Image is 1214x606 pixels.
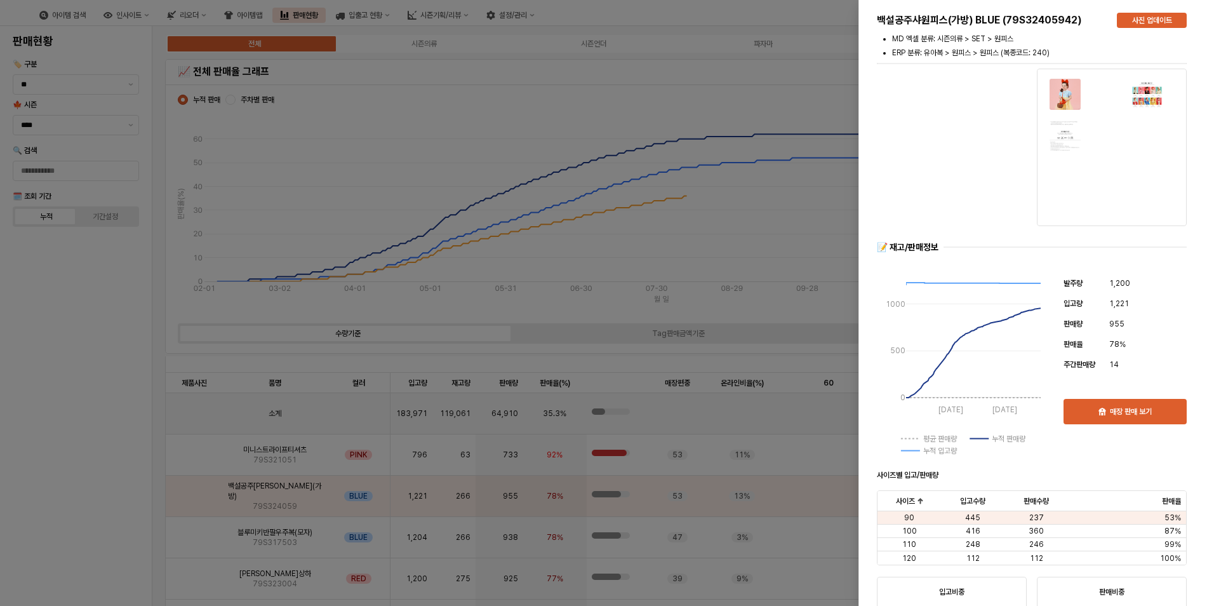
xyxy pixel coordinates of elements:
strong: 판매비중 [1099,588,1124,596]
p: 매장 판매 보기 [1110,407,1152,417]
p: 사진 업데이트 [1132,15,1172,25]
span: 246 [1029,539,1044,549]
span: 사이즈 [896,496,915,506]
span: 53% [1164,513,1181,523]
span: 1,221 [1109,297,1129,310]
span: 14 [1109,358,1119,371]
span: 78% [1109,338,1126,351]
li: MD 엑셀 분류: 시즌의류 > SET > 원피스 [892,33,1187,44]
span: 100% [1160,553,1181,563]
span: 360 [1029,526,1044,536]
span: 주간판매량 [1064,360,1095,369]
span: 입고수량 [960,496,985,506]
span: 112 [1030,553,1043,563]
li: ERP 분류: 유아복 > 원피스 > 원피스 (복종코드: 240) [892,47,1187,58]
span: 248 [966,539,980,549]
span: 237 [1029,513,1044,523]
span: 87% [1164,526,1181,536]
span: 445 [965,513,980,523]
span: 100 [902,526,917,536]
span: 1,200 [1109,277,1130,290]
span: 발주량 [1064,279,1083,288]
span: 판매율 [1162,496,1181,506]
button: 사진 업데이트 [1117,13,1187,28]
span: 90 [904,513,914,523]
span: 416 [966,526,980,536]
span: 112 [966,553,980,563]
strong: 입고비중 [939,588,964,596]
span: 110 [902,539,916,549]
span: 120 [902,553,916,563]
span: 99% [1164,539,1181,549]
span: 입고량 [1064,299,1083,308]
span: 955 [1109,318,1124,330]
div: 📝 재고/판매정보 [877,241,938,253]
span: 판매수량 [1024,496,1049,506]
button: 매장 판매 보기 [1064,399,1187,424]
h5: 백설공주샤원피스(가방) BLUE (79S32405942) [877,14,1107,27]
span: 판매율 [1064,340,1083,349]
span: 판매량 [1064,320,1083,328]
strong: 사이즈별 입고/판매량 [877,471,938,480]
